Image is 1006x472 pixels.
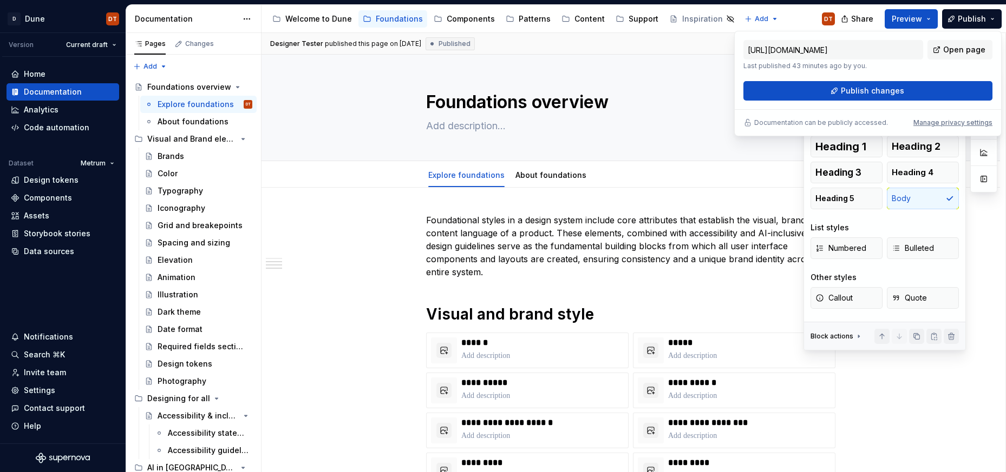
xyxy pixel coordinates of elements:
[501,10,555,28] a: Patterns
[913,118,992,127] button: Manage privacy settings
[130,59,171,74] button: Add
[755,15,768,23] span: Add
[147,393,210,404] div: Designing for all
[515,170,586,180] a: About foundations
[61,37,121,52] button: Current draft
[6,417,119,435] button: Help
[158,358,212,369] div: Design tokens
[140,321,257,338] a: Date format
[325,39,421,48] div: published this page on [DATE]
[158,151,184,162] div: Brands
[151,424,257,442] a: Accessibility statement
[743,81,992,101] button: Publish changes
[76,156,119,171] button: Metrum
[268,8,739,30] div: Page tree
[285,14,352,24] div: Welcome to Dune
[574,14,605,24] div: Content
[682,14,723,24] div: Inspiration
[134,39,166,48] div: Pages
[185,39,214,48] div: Changes
[358,10,427,28] a: Foundations
[24,104,58,115] div: Analytics
[140,303,257,321] a: Dark theme
[158,410,239,421] div: Accessibility & inclusion
[835,9,880,29] button: Share
[140,338,257,355] a: Required fields sections
[270,39,323,48] span: Designer Tester
[140,234,257,251] a: Spacing and sizing
[158,203,205,214] div: Iconography
[24,210,49,221] div: Assets
[6,119,119,136] a: Code automation
[424,89,833,115] textarea: Foundations overview
[140,286,257,303] a: Illustration
[557,10,609,28] a: Content
[140,355,257,373] a: Design tokens
[25,14,45,24] div: Dune
[143,62,157,71] span: Add
[447,14,495,24] div: Components
[6,189,119,207] a: Components
[158,220,243,231] div: Grid and breakepoints
[6,101,119,118] a: Analytics
[168,428,250,438] div: Accessibility statement
[140,251,257,269] a: Elevation
[158,168,178,179] div: Color
[6,243,119,260] a: Data sources
[140,165,257,182] a: Color
[66,41,108,49] span: Current draft
[168,445,250,456] div: Accessibility guidelines
[885,9,938,29] button: Preview
[24,349,65,360] div: Search ⌘K
[629,14,658,24] div: Support
[519,14,551,24] div: Patterns
[824,15,833,23] div: DT
[24,228,90,239] div: Storybook stories
[942,9,1002,29] button: Publish
[851,14,873,24] span: Share
[24,246,74,257] div: Data sources
[140,269,257,286] a: Animation
[140,200,257,217] a: Iconography
[611,10,663,28] a: Support
[36,453,90,463] svg: Supernova Logo
[24,385,55,396] div: Settings
[8,12,21,25] div: D
[140,148,257,165] a: Brands
[892,14,922,24] span: Preview
[147,82,231,92] div: Foundations overview
[246,99,251,110] div: DT
[511,163,591,186] div: About foundations
[24,331,73,342] div: Notifications
[151,442,257,459] a: Accessibility guidelines
[24,175,79,185] div: Design tokens
[429,10,499,28] a: Components
[81,159,106,168] span: Metrum
[135,14,237,24] div: Documentation
[9,159,34,168] div: Dataset
[158,255,193,265] div: Elevation
[24,367,66,378] div: Invite team
[140,407,257,424] a: Accessibility & inclusion
[130,78,257,96] a: Foundations overview
[428,170,505,180] a: Explore foundations
[376,14,423,24] div: Foundations
[927,40,992,59] a: Open page
[140,182,257,200] a: Typography
[147,134,237,144] div: Visual and Brand elements
[6,400,119,417] button: Contact support
[140,217,257,234] a: Grid and breakepoints
[24,403,85,414] div: Contact support
[6,328,119,345] button: Notifications
[6,382,119,399] a: Settings
[6,171,119,189] a: Design tokens
[158,116,228,127] div: About foundations
[130,390,257,407] div: Designing for all
[841,85,904,96] span: Publish changes
[130,130,257,148] div: Visual and Brand elements
[426,214,835,278] p: Foundational styles in a design system include core attributes that establish the visual, brand, ...
[158,99,234,110] div: Explore foundations
[108,15,117,23] div: DT
[6,364,119,381] a: Invite team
